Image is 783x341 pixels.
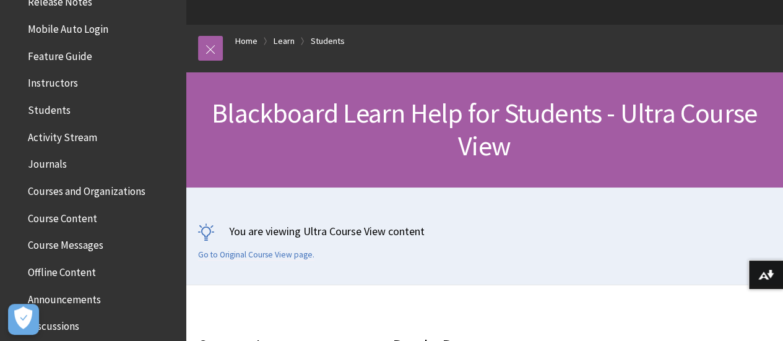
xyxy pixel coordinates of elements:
[28,46,92,63] span: Feature Guide
[212,96,757,163] span: Blackboard Learn Help for Students - Ultra Course View
[28,289,101,306] span: Announcements
[28,235,103,252] span: Course Messages
[198,223,771,239] p: You are viewing Ultra Course View content
[28,100,71,116] span: Students
[311,33,345,49] a: Students
[274,33,295,49] a: Learn
[28,19,108,35] span: Mobile Auto Login
[235,33,257,49] a: Home
[28,127,97,144] span: Activity Stream
[28,208,97,225] span: Course Content
[8,304,39,335] button: Open Preferences
[28,181,145,197] span: Courses and Organizations
[28,262,96,278] span: Offline Content
[28,73,78,90] span: Instructors
[198,249,314,261] a: Go to Original Course View page.
[28,316,79,332] span: Discussions
[28,154,67,171] span: Journals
